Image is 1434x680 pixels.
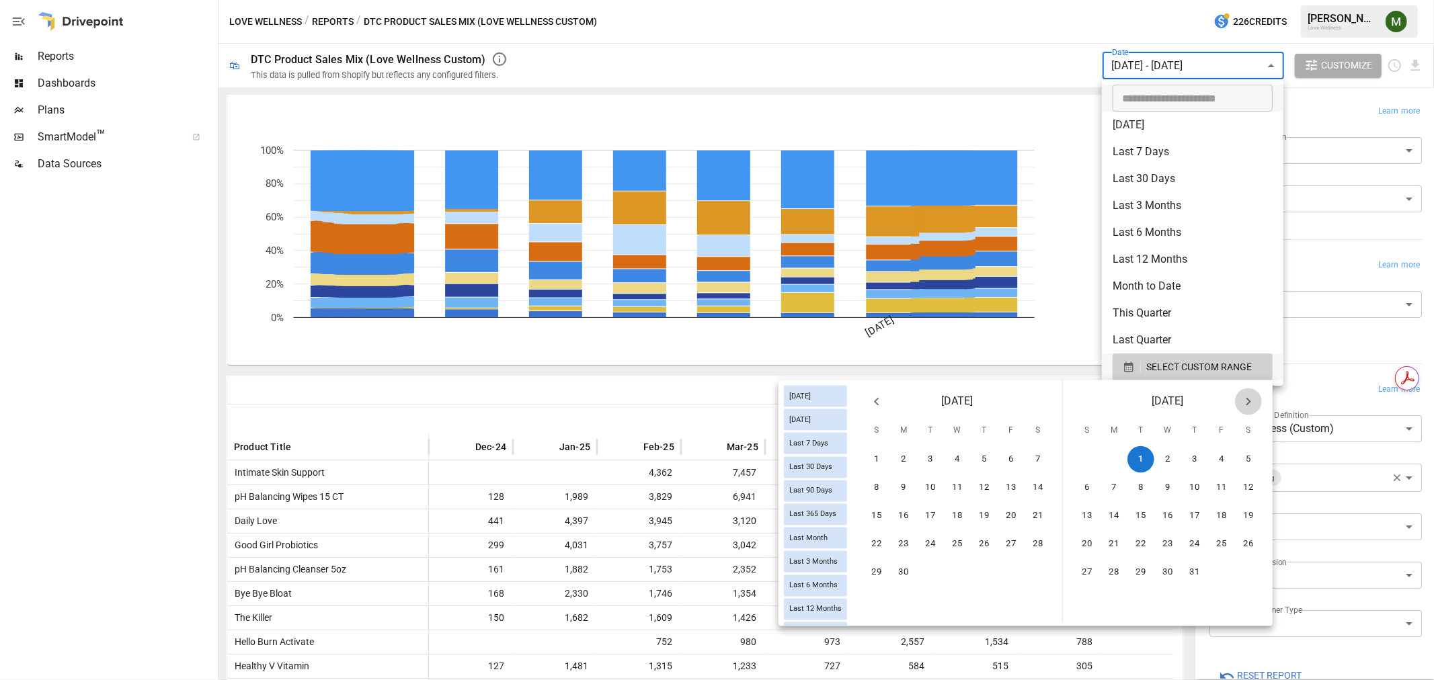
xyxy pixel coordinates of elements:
[1181,474,1208,501] button: 10
[1154,531,1181,558] button: 23
[784,551,847,572] div: Last 3 Months
[1102,165,1283,192] li: Last 30 Days
[1025,446,1051,473] button: 7
[1183,418,1207,445] span: Thursday
[1101,474,1127,501] button: 7
[998,474,1025,501] button: 13
[1129,418,1153,445] span: Tuesday
[863,531,890,558] button: 22
[784,486,838,495] span: Last 90 Days
[1102,327,1283,353] li: Last Quarter
[1154,503,1181,529] button: 16
[1102,418,1126,445] span: Monday
[971,531,998,558] button: 26
[1074,474,1101,501] button: 6
[1208,503,1235,529] button: 18
[784,503,847,525] div: Last 365 Days
[917,446,944,473] button: 3
[784,392,816,400] span: [DATE]
[784,581,843,590] span: Last 6 Months
[890,559,917,586] button: 30
[890,446,917,473] button: 2
[784,605,847,613] span: Last 12 Months
[1236,418,1261,445] span: Saturday
[890,503,917,529] button: 16
[1209,418,1234,445] span: Friday
[784,456,847,478] div: Last 30 Days
[1235,474,1262,501] button: 12
[917,474,944,501] button: 10
[999,418,1023,445] span: Friday
[863,388,890,415] button: Previous month
[944,474,971,501] button: 11
[1181,531,1208,558] button: 24
[917,503,944,529] button: 17
[890,531,917,558] button: 23
[1102,112,1283,138] li: [DATE]
[891,418,916,445] span: Monday
[1102,138,1283,165] li: Last 7 Days
[863,559,890,586] button: 29
[971,446,998,473] button: 5
[863,503,890,529] button: 15
[784,415,816,424] span: [DATE]
[1235,531,1262,558] button: 26
[1146,359,1252,376] span: SELECT CUSTOM RANGE
[971,503,998,529] button: 19
[1074,559,1101,586] button: 27
[971,474,998,501] button: 12
[784,386,847,407] div: [DATE]
[863,446,890,473] button: 1
[784,480,847,501] div: Last 90 Days
[944,446,971,473] button: 4
[1102,246,1283,273] li: Last 12 Months
[944,531,971,558] button: 25
[918,418,943,445] span: Tuesday
[890,474,917,501] button: 9
[1101,531,1127,558] button: 21
[1154,559,1181,586] button: 30
[784,534,833,542] span: Last Month
[998,503,1025,529] button: 20
[1102,300,1283,327] li: This Quarter
[944,503,971,529] button: 18
[1102,219,1283,246] li: Last 6 Months
[1127,503,1154,529] button: 15
[784,598,847,620] div: Last 12 Months
[784,510,842,519] span: Last 365 Days
[784,527,847,549] div: Last Month
[998,531,1025,558] button: 27
[1154,446,1181,473] button: 2
[784,439,834,448] span: Last 7 Days
[1127,446,1154,473] button: 1
[1113,353,1273,380] button: SELECT CUSTOM RANGE
[998,446,1025,473] button: 6
[1181,446,1208,473] button: 3
[1026,418,1050,445] span: Saturday
[1235,503,1262,529] button: 19
[1208,474,1235,501] button: 11
[784,409,847,431] div: [DATE]
[1127,531,1154,558] button: 22
[1074,531,1101,558] button: 20
[784,433,847,454] div: Last 7 Days
[1181,559,1208,586] button: 31
[1208,531,1235,558] button: 25
[784,575,847,596] div: Last 6 Months
[1075,418,1099,445] span: Sunday
[1102,192,1283,219] li: Last 3 Months
[1152,392,1184,411] span: [DATE]
[1101,503,1127,529] button: 14
[784,622,847,643] div: Last Year
[1127,559,1154,586] button: 29
[1208,446,1235,473] button: 4
[1235,388,1262,415] button: Next month
[1025,531,1051,558] button: 28
[942,392,973,411] span: [DATE]
[1025,474,1051,501] button: 14
[863,474,890,501] button: 8
[1154,474,1181,501] button: 9
[1181,503,1208,529] button: 17
[784,557,843,566] span: Last 3 Months
[865,418,889,445] span: Sunday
